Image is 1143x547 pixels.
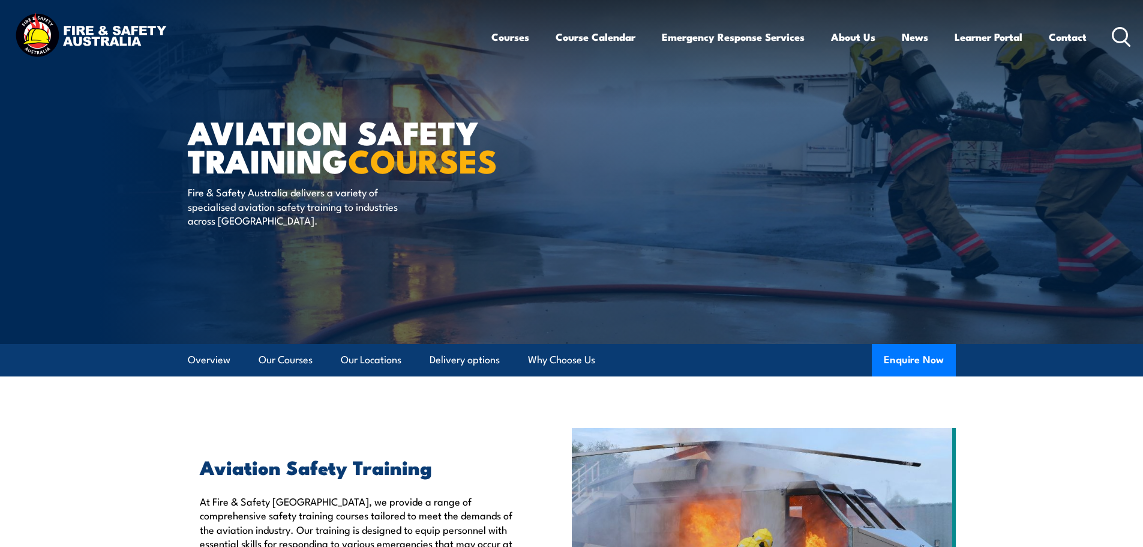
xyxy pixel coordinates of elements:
a: About Us [831,21,875,53]
a: Why Choose Us [528,344,595,376]
a: Our Courses [259,344,313,376]
a: Learner Portal [955,21,1022,53]
a: Courses [491,21,529,53]
h1: AVIATION SAFETY TRAINING [188,118,484,174]
a: Overview [188,344,230,376]
button: Enquire Now [872,344,956,376]
p: Fire & Safety Australia delivers a variety of specialised aviation safety training to industries ... [188,185,407,227]
a: Our Locations [341,344,401,376]
h2: Aviation Safety Training [200,458,517,475]
a: Contact [1049,21,1087,53]
a: Delivery options [430,344,500,376]
a: Emergency Response Services [662,21,805,53]
a: News [902,21,928,53]
strong: COURSES [348,134,497,184]
a: Course Calendar [556,21,635,53]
